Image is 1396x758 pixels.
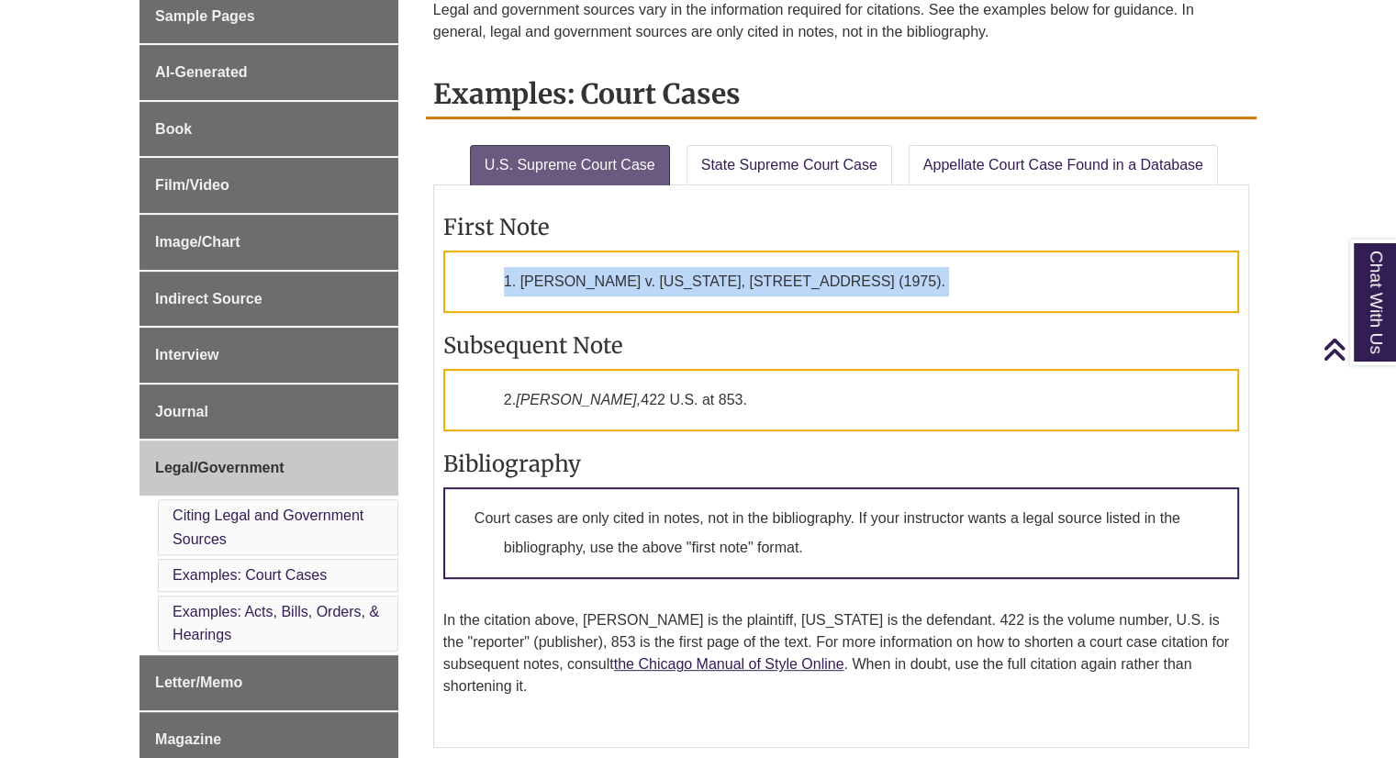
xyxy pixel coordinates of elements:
[140,385,398,440] a: Journal
[443,450,1239,478] h3: Bibliography
[155,121,192,137] span: Book
[140,158,398,213] a: Film/Video
[155,177,229,193] span: Film/Video
[155,404,208,419] span: Journal
[155,64,247,80] span: AI-Generated
[614,656,844,672] a: the Chicago Manual of Style Online
[140,328,398,383] a: Interview
[155,291,262,307] span: Indirect Source
[1323,337,1391,362] a: Back to Top
[173,507,363,547] a: Citing Legal and Government Sources
[155,731,221,747] span: Magazine
[470,145,670,185] a: U.S. Supreme Court Case
[443,331,1239,360] h3: Subsequent Note
[140,272,398,327] a: Indirect Source
[443,251,1239,313] p: 1. [PERSON_NAME] v. [US_STATE], [STREET_ADDRESS] (1975).
[155,234,240,250] span: Image/Chart
[140,45,398,100] a: AI-Generated
[173,604,379,643] a: Examples: Acts, Bills, Orders, & Hearings
[155,674,242,690] span: Letter/Memo
[140,215,398,270] a: Image/Chart
[155,8,255,24] span: Sample Pages
[140,440,398,496] a: Legal/Government
[155,460,284,475] span: Legal/Government
[516,392,641,407] em: [PERSON_NAME],
[140,102,398,157] a: Book
[173,567,327,583] a: Examples: Court Cases
[140,655,398,710] a: Letter/Memo
[426,71,1256,119] h2: Examples: Court Cases
[687,145,892,185] a: State Supreme Court Case
[443,369,1239,431] p: 2. 422 U.S. at 853.
[443,609,1239,697] p: In the citation above, [PERSON_NAME] is the plaintiff, [US_STATE] is the defendant. 422 is the vo...
[443,487,1239,579] p: Court cases are only cited in notes, not in the bibliography. If your instructor wants a legal so...
[443,213,1239,241] h3: First Note
[909,145,1218,185] a: Appellate Court Case Found in a Database
[155,347,218,362] span: Interview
